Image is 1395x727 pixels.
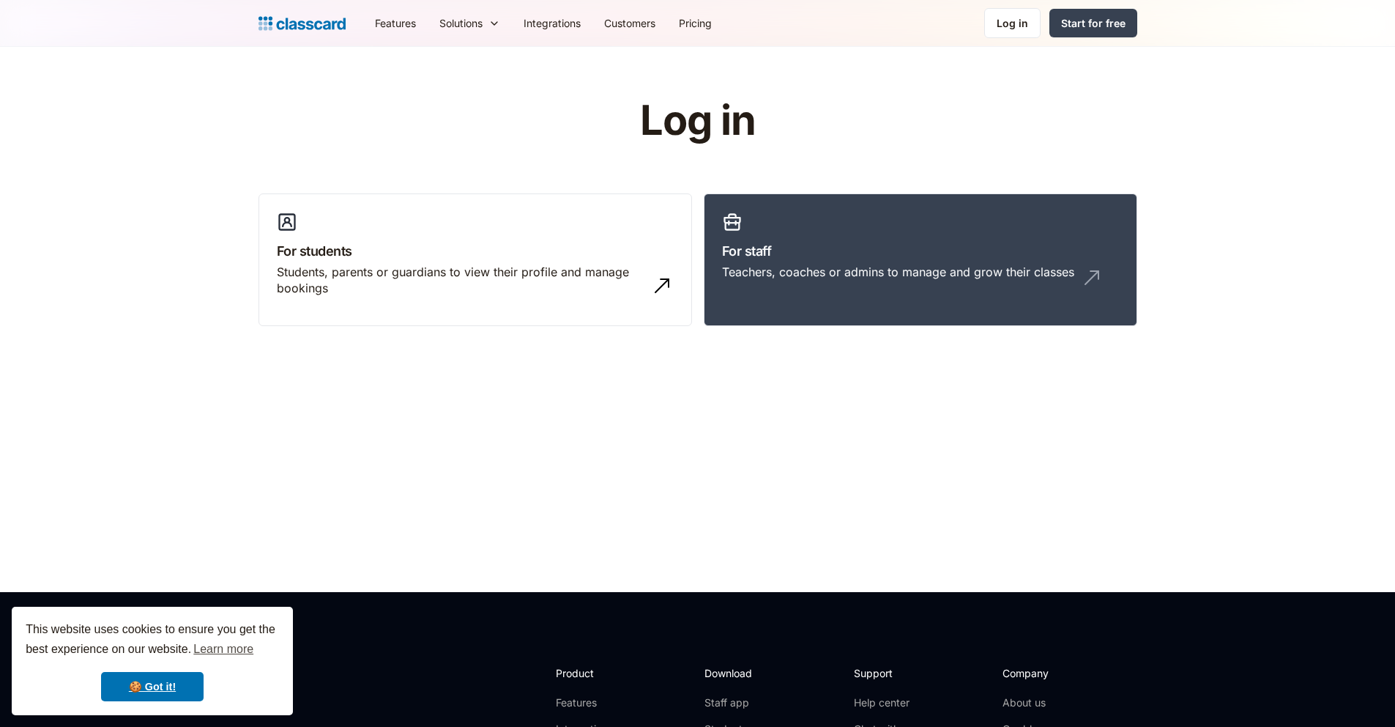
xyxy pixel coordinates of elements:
[722,241,1119,261] h3: For staff
[592,7,667,40] a: Customers
[556,695,634,710] a: Features
[363,7,428,40] a: Features
[1002,665,1100,681] h2: Company
[704,665,765,681] h2: Download
[191,638,256,660] a: learn more about cookies
[101,672,204,701] a: dismiss cookie message
[854,695,913,710] a: Help center
[704,695,765,710] a: Staff app
[1002,695,1100,710] a: About us
[277,264,644,297] div: Students, parents or guardians to view their profile and manage bookings
[12,607,293,715] div: cookieconsent
[667,7,723,40] a: Pricing
[722,264,1074,280] div: Teachers, coaches or admins to manage and grow their classes
[26,621,279,660] span: This website uses cookies to ensure you get the best experience on our website.
[1061,15,1126,31] div: Start for free
[258,13,346,34] a: home
[704,193,1137,327] a: For staffTeachers, coaches or admins to manage and grow their classes
[984,8,1041,38] a: Log in
[428,7,512,40] div: Solutions
[556,665,634,681] h2: Product
[277,241,674,261] h3: For students
[997,15,1028,31] div: Log in
[465,98,930,144] h1: Log in
[1049,9,1137,37] a: Start for free
[854,665,913,681] h2: Support
[258,193,692,327] a: For studentsStudents, parents or guardians to view their profile and manage bookings
[512,7,592,40] a: Integrations
[439,15,483,31] div: Solutions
